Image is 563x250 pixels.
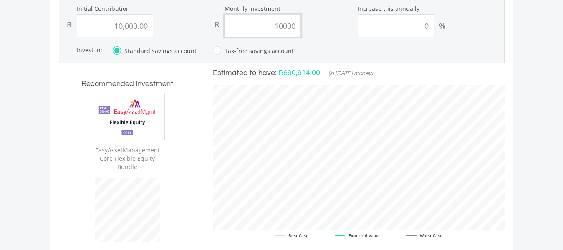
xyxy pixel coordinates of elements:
[358,5,502,13] label: Increase this annually
[90,93,164,139] img: EMPBundle_CEquity.png
[67,19,72,29] div: R
[335,230,380,240] li: Expected Value
[275,230,308,240] li: Best Case
[210,5,353,13] label: Monthly Investment
[439,21,446,31] div: %
[215,19,220,29] div: R
[328,71,373,76] span: (in [DATE] money)
[213,45,294,56] label: Tax-free savings account
[67,78,188,90] h3: Recommended Investment
[213,69,277,77] span: Estimated to have:
[406,230,442,240] li: Worst Case
[278,69,320,77] span: R690,914.00
[62,5,206,13] label: Initial Contribution
[90,146,165,171] div: EasyAssetManagement Core Flexible Equity Bundle
[113,45,197,56] label: Standard savings account
[77,45,504,56] div: Invest in:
